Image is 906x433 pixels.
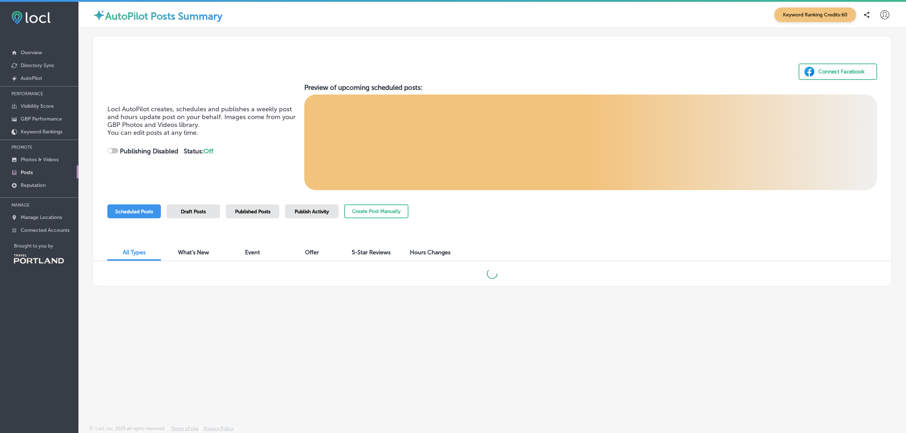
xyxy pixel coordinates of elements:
[410,249,451,256] span: Hours Changes
[21,157,58,163] p: Photos & Videos
[21,62,55,68] p: Directory Sync
[178,249,209,256] span: What's New
[21,227,70,233] p: Connected Accounts
[21,116,62,122] p: GBP Performance
[107,105,296,129] span: Locl AutoPilot creates, schedules and publishes a weekly post and hours update post on your behal...
[107,129,198,137] span: You can edit posts at any time.
[295,209,329,215] span: Publish Activity
[774,7,856,22] span: Keyword Ranking Credits: 60
[235,209,270,215] span: Published Posts
[105,10,222,22] label: AutoPilot Posts Summary
[93,9,105,21] img: autopilot-icon
[21,129,62,135] p: Keyword Rankings
[115,209,153,215] span: Scheduled Posts
[799,63,877,80] button: Connect Facebook
[95,426,166,431] p: Locl, Inc. 2025 all rights reserved.
[14,254,64,264] img: Travel Portland
[21,214,62,220] p: Manage Locations
[181,209,206,215] span: Draft Posts
[352,249,391,256] span: 5-Star Reviews
[21,50,42,56] p: Overview
[21,75,42,81] p: AutoPilot
[305,249,319,256] span: Offer
[184,147,213,155] strong: Status:
[123,249,146,256] span: All Types
[21,182,46,188] p: Reputation
[245,249,260,256] span: Event
[14,243,78,249] p: Brought to you by
[818,66,865,77] div: Connect Facebook
[344,204,408,218] button: Create Post Manually
[21,169,33,175] p: Posts
[11,11,51,24] img: fda3e92497d09a02dc62c9cd864e3231.png
[204,147,213,155] span: Off
[304,83,877,92] h3: Preview of upcoming scheduled posts:
[120,147,178,155] strong: Publishing Disabled
[21,103,54,109] p: Visibility Score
